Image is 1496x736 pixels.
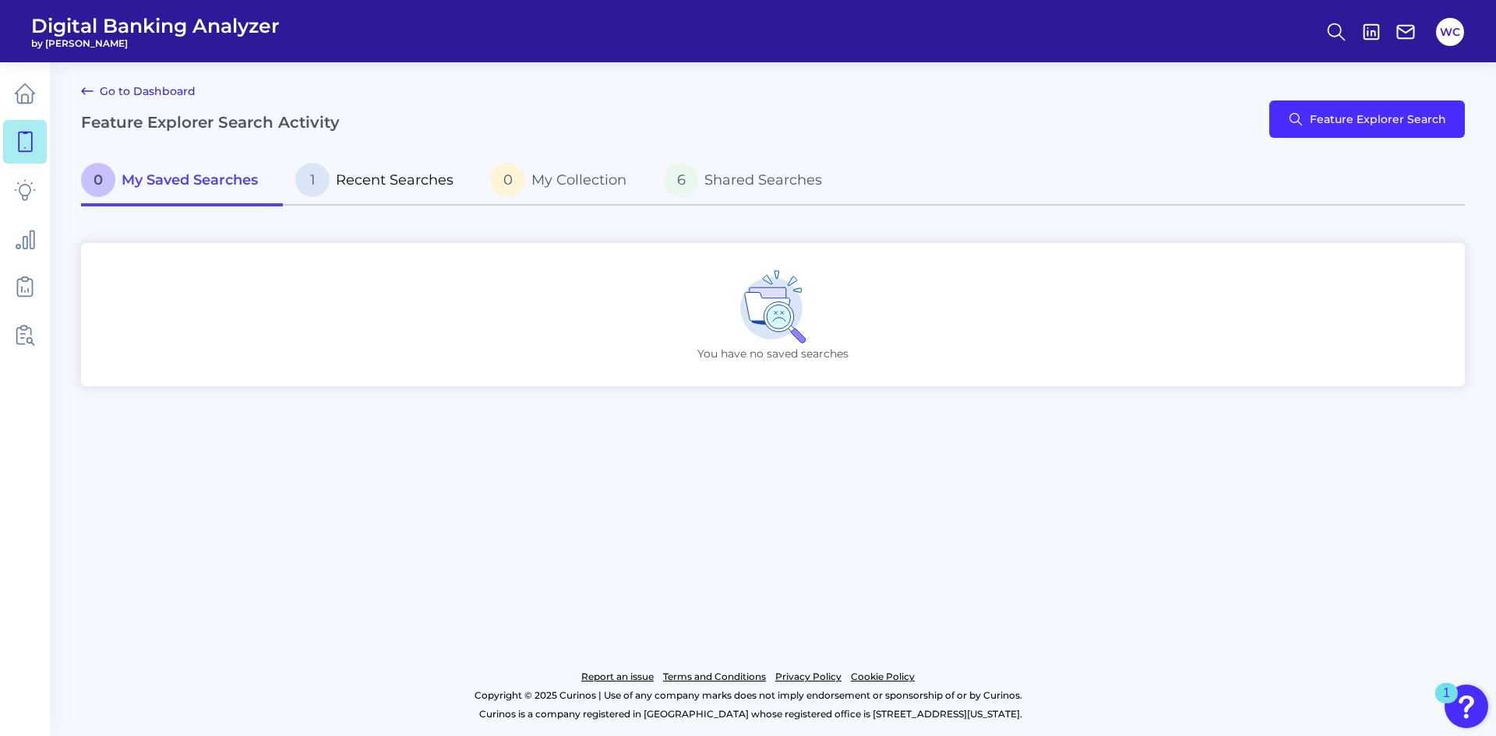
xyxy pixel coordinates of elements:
a: Go to Dashboard [81,82,196,100]
div: 1 [1443,693,1450,713]
a: 0My Collection [478,157,651,206]
h2: Feature Explorer Search Activity [81,113,340,132]
span: My Collection [531,171,626,188]
span: Shared Searches [704,171,822,188]
span: 1 [295,163,330,197]
span: by [PERSON_NAME] [31,37,280,49]
a: Report an issue [581,667,654,686]
span: Recent Searches [336,171,453,188]
span: 0 [81,163,115,197]
span: 6 [664,163,698,197]
p: Copyright © 2025 Curinos | Use of any company marks does not imply endorsement or sponsorship of ... [76,686,1420,705]
a: 1Recent Searches [283,157,478,206]
a: Terms and Conditions [663,667,766,686]
span: Feature Explorer Search [1310,113,1446,125]
a: 0My Saved Searches [81,157,283,206]
span: 0 [491,163,525,197]
span: My Saved Searches [122,171,258,188]
span: Digital Banking Analyzer [31,14,280,37]
button: Open Resource Center, 1 new notification [1445,685,1488,728]
a: Privacy Policy [775,667,841,686]
button: Feature Explorer Search [1269,100,1465,138]
a: Cookie Policy [851,667,915,686]
a: 6Shared Searches [651,157,847,206]
div: You have no saved searches [81,243,1465,386]
p: Curinos is a company registered in [GEOGRAPHIC_DATA] whose registered office is [STREET_ADDRESS][... [81,705,1420,724]
button: WC [1436,18,1464,46]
